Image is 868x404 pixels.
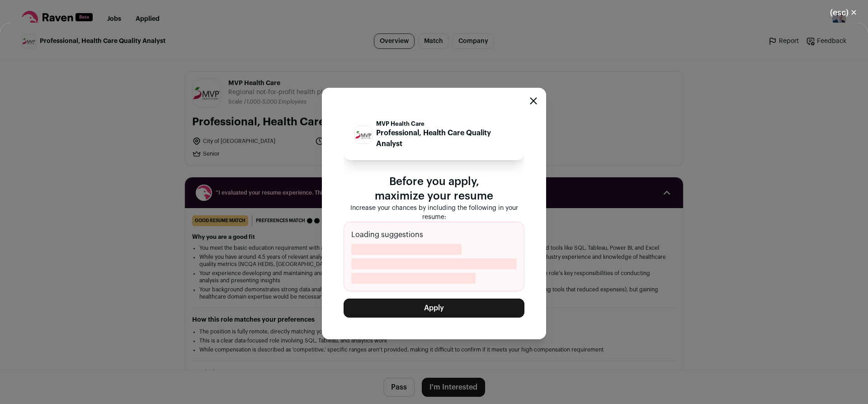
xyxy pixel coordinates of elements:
button: Close modal [819,3,868,23]
p: MVP Health Care [376,120,514,128]
button: Apply [344,299,524,318]
p: Professional, Health Care Quality Analyst [376,128,514,149]
div: Loading suggestions [344,222,524,291]
p: Increase your chances by including the following in your resume: [344,204,524,222]
button: Close modal [530,97,537,105]
p: Before you apply, maximize your resume [344,175,524,204]
img: 2c229a28bd9f31425b6e56154a7aeb74ac5ff193cada9f260c39707f80ef8c4c.jpg [355,126,372,143]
